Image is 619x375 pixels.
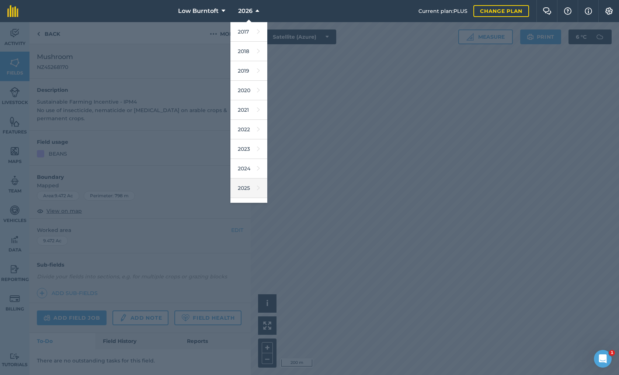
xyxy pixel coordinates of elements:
a: 2020 [230,81,267,100]
span: Current plan : PLUS [418,7,467,15]
a: 2023 [230,139,267,159]
a: 2017 [230,22,267,42]
a: 2019 [230,61,267,81]
a: 2018 [230,42,267,61]
a: 2021 [230,100,267,120]
a: 2022 [230,120,267,139]
a: 2025 [230,178,267,198]
iframe: Intercom live chat [594,350,612,368]
img: A question mark icon [563,7,572,15]
a: Change plan [473,5,529,17]
img: Two speech bubbles overlapping with the left bubble in the forefront [543,7,552,15]
img: svg+xml;base64,PHN2ZyB4bWxucz0iaHR0cDovL3d3dy53My5vcmcvMjAwMC9zdmciIHdpZHRoPSIxNyIgaGVpZ2h0PSIxNy... [585,7,592,15]
a: 2026 [230,198,267,218]
span: 1 [609,350,615,356]
img: fieldmargin Logo [7,5,18,17]
a: 2024 [230,159,267,178]
span: Low Burntoft [178,7,219,15]
span: 2026 [238,7,253,15]
img: A cog icon [605,7,613,15]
